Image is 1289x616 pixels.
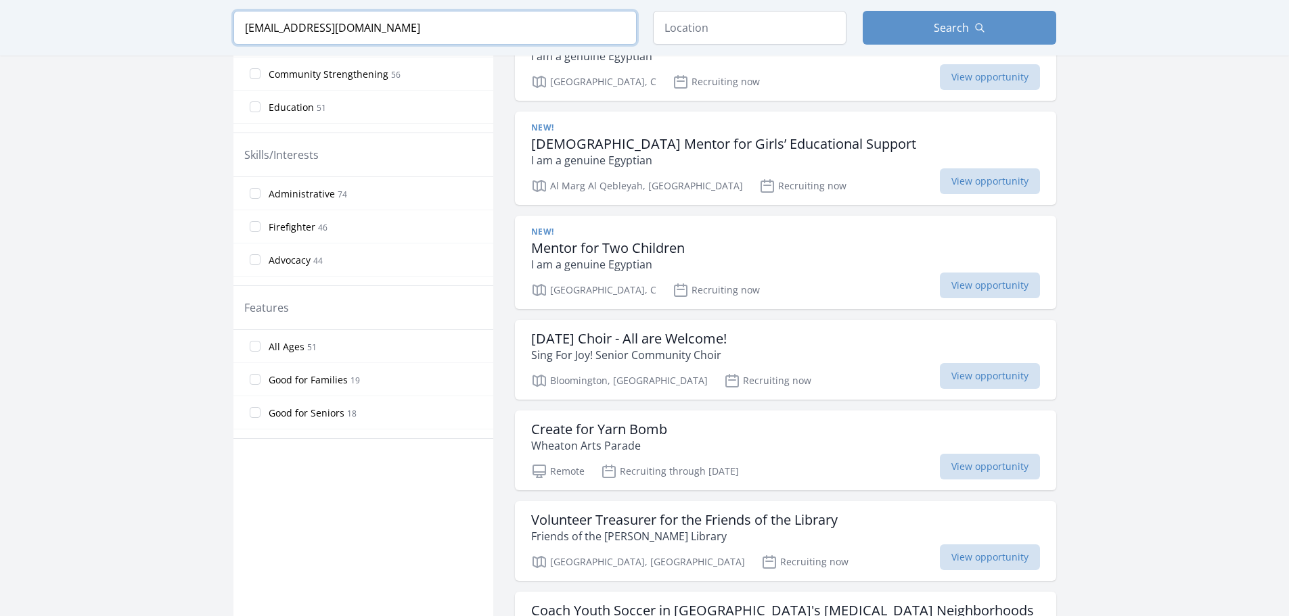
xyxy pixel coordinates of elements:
[250,374,261,385] input: Good for Families 19
[531,373,708,389] p: Bloomington, [GEOGRAPHIC_DATA]
[673,74,760,90] p: Recruiting now
[531,152,916,168] p: I am a genuine Egyptian
[347,408,357,419] span: 18
[515,320,1056,400] a: [DATE] Choir - All are Welcome! Sing For Joy! Senior Community Choir Bloomington, [GEOGRAPHIC_DAT...
[269,340,304,354] span: All Ages
[250,101,261,112] input: Education 51
[531,48,955,64] p: I am a genuine Egyptian
[515,216,1056,309] a: New! Mentor for Two Children I am a genuine Egyptian [GEOGRAPHIC_DATA], C Recruiting now View opp...
[673,282,760,298] p: Recruiting now
[531,463,585,479] p: Remote
[940,363,1040,389] span: View opportunity
[307,341,317,353] span: 51
[515,501,1056,581] a: Volunteer Treasurer for the Friends of the Library Friends of the [PERSON_NAME] Library [GEOGRAPH...
[531,331,727,347] h3: [DATE] Choir - All are Welcome!
[940,544,1040,570] span: View opportunity
[531,282,656,298] p: [GEOGRAPHIC_DATA], C
[531,347,727,363] p: Sing For Joy! Senior Community Choir
[863,11,1056,45] button: Search
[940,454,1040,479] span: View opportunity
[250,221,261,232] input: Firefighter 46
[940,273,1040,298] span: View opportunity
[531,136,916,152] h3: [DEMOGRAPHIC_DATA] Mentor for Girls’ Educational Support
[269,220,315,234] span: Firefighter
[531,227,554,237] span: New!
[244,300,289,316] legend: Features
[313,255,323,266] span: 44
[269,68,388,81] span: Community Strengthening
[317,102,326,114] span: 51
[250,254,261,265] input: Advocacy 44
[531,122,554,133] span: New!
[934,20,969,36] span: Search
[531,437,667,454] p: Wheaton Arts Parade
[515,410,1056,490] a: Create for Yarn Bomb Wheaton Arts Parade Remote Recruiting through [DATE] View opportunity
[531,554,745,570] p: [GEOGRAPHIC_DATA], [GEOGRAPHIC_DATA]
[269,406,344,420] span: Good for Seniors
[269,187,335,201] span: Administrative
[244,147,319,163] legend: Skills/Interests
[940,168,1040,194] span: View opportunity
[653,11,846,45] input: Location
[515,112,1056,205] a: New! [DEMOGRAPHIC_DATA] Mentor for Girls’ Educational Support I am a genuine Egyptian Al Marg Al ...
[269,373,348,387] span: Good for Families
[391,69,401,80] span: 56
[338,189,347,200] span: 74
[531,74,656,90] p: [GEOGRAPHIC_DATA], C
[759,178,846,194] p: Recruiting now
[269,101,314,114] span: Education
[318,222,327,233] span: 46
[269,254,311,267] span: Advocacy
[350,375,360,386] span: 19
[250,188,261,199] input: Administrative 74
[531,512,838,528] h3: Volunteer Treasurer for the Friends of the Library
[724,373,811,389] p: Recruiting now
[601,463,739,479] p: Recruiting through [DATE]
[531,528,838,544] p: Friends of the [PERSON_NAME] Library
[531,421,667,437] h3: Create for Yarn Bomb
[940,64,1040,90] span: View opportunity
[761,554,849,570] p: Recruiting now
[250,68,261,79] input: Community Strengthening 56
[250,341,261,352] input: All Ages 51
[531,178,743,194] p: Al Marg Al Qebleyah, [GEOGRAPHIC_DATA]
[233,11,637,45] input: Keyword
[250,407,261,418] input: Good for Seniors 18
[531,256,685,273] p: I am a genuine Egyptian
[531,240,685,256] h3: Mentor for Two Children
